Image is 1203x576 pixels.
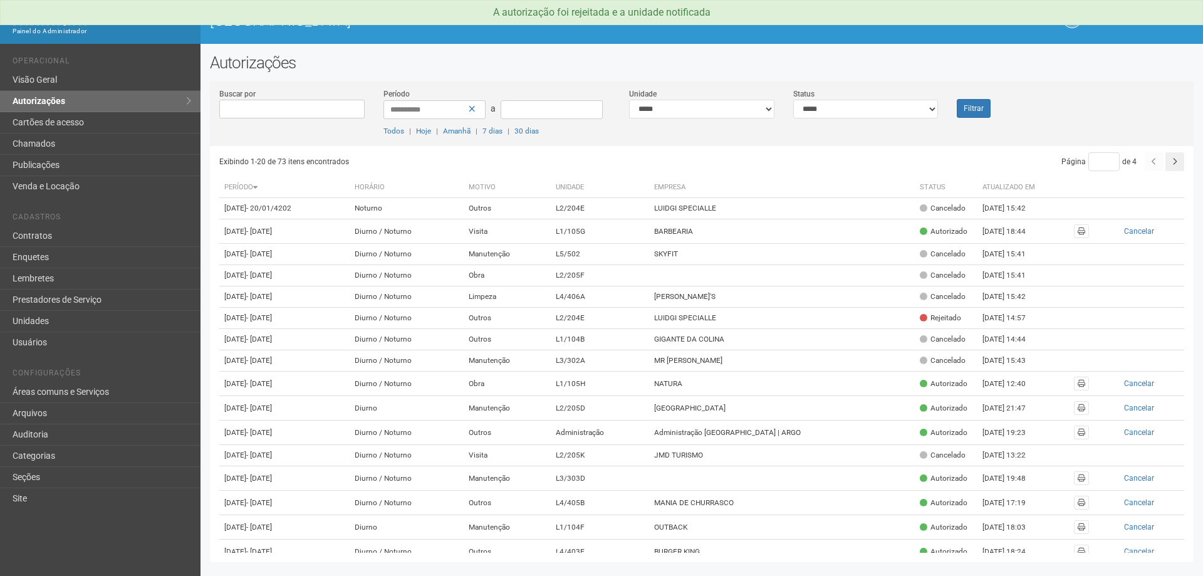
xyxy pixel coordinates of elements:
[219,372,350,396] td: [DATE]
[482,127,503,135] a: 7 dias
[629,88,657,100] label: Unidade
[246,474,272,483] span: - [DATE]
[977,396,1046,421] td: [DATE] 21:47
[649,198,915,219] td: LUIDGI SPECIALLE
[246,547,272,556] span: - [DATE]
[649,329,915,350] td: GIGANTE DA COLINA
[350,198,463,219] td: Noturno
[920,498,967,508] div: Autorizado
[350,515,463,540] td: Diurno
[464,396,551,421] td: Manutenção
[464,198,551,219] td: Outros
[246,227,272,236] span: - [DATE]
[1099,471,1179,485] button: Cancelar
[409,127,411,135] span: |
[551,445,650,466] td: L2/205K
[514,127,539,135] a: 30 dias
[551,219,650,244] td: L1/105G
[350,491,463,515] td: Diurno / Noturno
[920,203,966,214] div: Cancelado
[464,308,551,329] td: Outros
[350,350,463,372] td: Diurno / Noturno
[1099,496,1179,510] button: Cancelar
[649,219,915,244] td: BARBEARIA
[246,335,272,343] span: - [DATE]
[793,88,815,100] label: Status
[920,473,967,484] div: Autorizado
[920,226,967,237] div: Autorizado
[920,427,967,438] div: Autorizado
[464,177,551,198] th: Motivo
[246,428,272,437] span: - [DATE]
[350,466,463,491] td: Diurno / Noturno
[551,265,650,286] td: L2/205F
[920,355,966,366] div: Cancelado
[219,244,350,265] td: [DATE]
[219,540,350,564] td: [DATE]
[551,177,650,198] th: Unidade
[350,244,463,265] td: Diurno / Noturno
[13,369,191,382] li: Configurações
[464,445,551,466] td: Visita
[464,540,551,564] td: Outros
[551,329,650,350] td: L1/104B
[649,515,915,540] td: OUTBACK
[436,127,438,135] span: |
[977,244,1046,265] td: [DATE] 15:41
[649,308,915,329] td: LUIDGI SPECIALLE
[464,329,551,350] td: Outros
[464,421,551,445] td: Outros
[977,198,1046,219] td: [DATE] 15:42
[210,53,1194,72] h2: Autorizações
[649,421,915,445] td: Administração [GEOGRAPHIC_DATA] | ARGO
[464,515,551,540] td: Manutenção
[649,286,915,308] td: [PERSON_NAME]'S
[350,219,463,244] td: Diurno / Noturno
[551,515,650,540] td: L1/104F
[1061,157,1137,166] span: Página de 4
[383,127,404,135] a: Todos
[920,249,966,259] div: Cancelado
[957,99,991,118] button: Filtrar
[920,334,966,345] div: Cancelado
[443,127,471,135] a: Amanhã
[350,540,463,564] td: Diurno / Noturno
[219,88,256,100] label: Buscar por
[464,350,551,372] td: Manutenção
[1099,401,1179,415] button: Cancelar
[416,127,431,135] a: Hoje
[464,372,551,396] td: Obra
[246,249,272,258] span: - [DATE]
[649,445,915,466] td: JMD TURISMO
[246,271,272,280] span: - [DATE]
[219,445,350,466] td: [DATE]
[350,329,463,350] td: Diurno / Noturno
[915,177,977,198] th: Status
[977,540,1046,564] td: [DATE] 18:24
[977,421,1046,445] td: [DATE] 19:23
[464,286,551,308] td: Limpeza
[219,466,350,491] td: [DATE]
[551,491,650,515] td: L4/405B
[977,219,1046,244] td: [DATE] 18:44
[246,523,272,531] span: - [DATE]
[246,356,272,365] span: - [DATE]
[350,372,463,396] td: Diurno / Noturno
[13,26,191,37] div: Painel do Administrador
[920,313,961,323] div: Rejeitado
[551,286,650,308] td: L4/406A
[977,445,1046,466] td: [DATE] 13:22
[551,244,650,265] td: L5/502
[1099,545,1179,558] button: Cancelar
[920,291,966,302] div: Cancelado
[246,292,272,301] span: - [DATE]
[464,491,551,515] td: Outros
[920,270,966,281] div: Cancelado
[649,491,915,515] td: MANIA DE CHURRASCO
[920,379,967,389] div: Autorizado
[219,198,350,219] td: [DATE]
[920,522,967,533] div: Autorizado
[219,286,350,308] td: [DATE]
[649,350,915,372] td: MR [PERSON_NAME]
[551,372,650,396] td: L1/105H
